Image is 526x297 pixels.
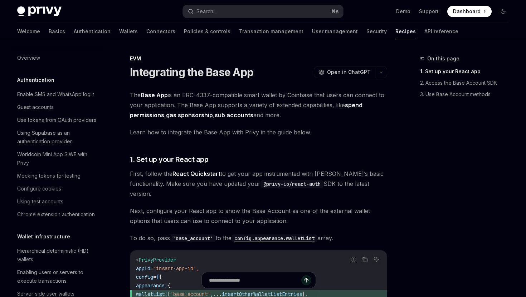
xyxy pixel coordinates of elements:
[146,23,175,40] a: Connectors
[497,6,509,17] button: Toggle dark mode
[150,265,153,272] span: =
[427,54,459,63] span: On this page
[141,91,168,99] strong: Base App
[11,266,103,287] a: Enabling users or servers to execute transactions
[419,8,439,15] a: Support
[331,9,339,14] span: ⌘ K
[11,244,103,266] a: Hierarchical deterministic (HD) wallets
[17,90,94,99] div: Enable SMS and WhatsApp login
[170,234,216,242] code: 'base_account'
[74,23,111,40] a: Authentication
[183,5,343,18] button: Search...⌘K
[260,180,323,188] code: @privy-io/react-auth
[395,23,416,40] a: Recipes
[17,150,99,167] div: Worldcoin Mini App SIWE with Privy
[301,275,311,285] button: Send message
[130,127,387,137] span: Learn how to integrate the Base App with Privy in the guide below.
[49,23,65,40] a: Basics
[360,255,370,264] button: Copy the contents from the code block
[366,23,387,40] a: Security
[17,247,99,264] div: Hierarchical deterministic (HD) wallets
[196,265,199,272] span: ,
[11,127,103,148] a: Using Supabase as an authentication provider
[420,77,515,89] a: 2. Access the Base Account SDK
[17,268,99,285] div: Enabling users or servers to execute transactions
[232,234,317,242] a: config.appearance.walletList
[17,6,62,16] img: dark logo
[420,66,515,77] a: 1. Set up your React app
[447,6,492,17] a: Dashboard
[17,103,54,112] div: Guest accounts
[11,195,103,208] a: Using test accounts
[11,88,103,101] a: Enable SMS and WhatsApp login
[17,54,40,62] div: Overview
[184,23,230,40] a: Policies & controls
[420,89,515,100] a: 3. Use Base Account methods
[11,169,103,182] a: Mocking tokens for testing
[153,265,196,272] span: 'insert-app-id'
[130,233,387,243] span: To do so, pass to the array.
[11,101,103,114] a: Guest accounts
[209,272,301,288] input: Ask a question...
[196,7,216,16] div: Search...
[349,255,358,264] button: Report incorrect code
[136,265,150,272] span: appId
[17,23,40,40] a: Welcome
[172,170,220,178] a: React Quickstart
[11,148,103,169] a: Worldcoin Mini App SIWE with Privy
[424,23,458,40] a: API reference
[11,114,103,127] a: Use tokens from OAuth providers
[314,66,375,78] button: Open in ChatGPT
[312,23,358,40] a: User management
[130,206,387,226] span: Next, configure your React app to show the Base Account as one of the external wallet options tha...
[17,129,99,146] div: Using Supabase as an authentication provider
[17,184,61,193] div: Configure cookies
[136,257,139,263] span: <
[130,169,387,199] span: First, follow the to get your app instrumented with [PERSON_NAME]’s basic functionality. Make sur...
[130,90,387,120] span: The is an ERC-4337-compatible smart wallet by Coinbase that users can connect to your application...
[11,51,103,64] a: Overview
[396,8,410,15] a: Demo
[372,255,381,264] button: Ask AI
[11,182,103,195] a: Configure cookies
[119,23,138,40] a: Wallets
[327,69,371,76] span: Open in ChatGPT
[166,112,213,119] a: gas sponsorship
[130,55,387,62] div: EVM
[17,210,95,219] div: Chrome extension authentication
[130,66,253,79] h1: Integrating the Base App
[453,8,481,15] span: Dashboard
[11,208,103,221] a: Chrome extension authentication
[17,197,63,206] div: Using test accounts
[139,257,176,263] span: PrivyProvider
[17,76,54,84] h5: Authentication
[17,172,81,180] div: Mocking tokens for testing
[239,23,303,40] a: Transaction management
[17,232,70,241] h5: Wallet infrastructure
[17,116,96,124] div: Use tokens from OAuth providers
[130,154,208,164] span: 1. Set up your React app
[215,112,253,119] a: sub accounts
